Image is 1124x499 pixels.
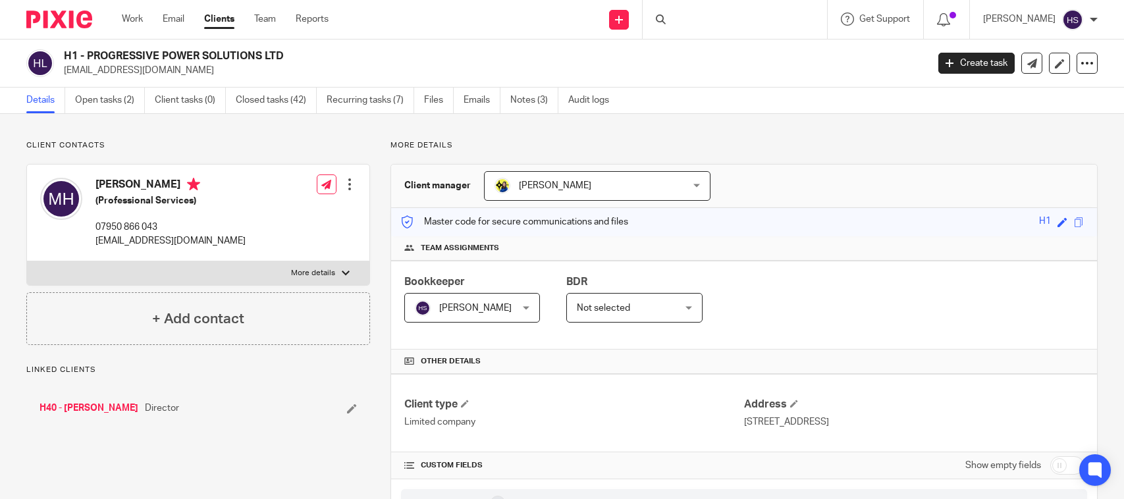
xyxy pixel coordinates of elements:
[566,276,587,287] span: BDR
[26,11,92,28] img: Pixie
[64,64,919,77] p: [EMAIL_ADDRESS][DOMAIN_NAME]
[983,13,1056,26] p: [PERSON_NAME]
[568,88,619,113] a: Audit logs
[439,303,512,313] span: [PERSON_NAME]
[401,215,628,228] p: Master code for secure communications and files
[404,276,465,287] span: Bookkeeper
[204,13,234,26] a: Clients
[510,88,558,113] a: Notes (3)
[404,460,744,471] h4: CUSTOM FIELDS
[1039,215,1051,230] div: H1
[327,88,414,113] a: Recurring tasks (7)
[404,415,744,429] p: Limited company
[26,365,370,375] p: Linked clients
[95,194,246,207] h5: (Professional Services)
[296,13,329,26] a: Reports
[421,356,481,367] span: Other details
[404,398,744,411] h4: Client type
[187,178,200,191] i: Primary
[577,303,630,313] span: Not selected
[404,179,471,192] h3: Client manager
[145,402,179,415] span: Director
[254,13,276,26] a: Team
[75,88,145,113] a: Open tasks (2)
[519,181,591,190] span: [PERSON_NAME]
[464,88,500,113] a: Emails
[938,53,1015,74] a: Create task
[40,178,82,220] img: svg%3E
[152,309,244,329] h4: + Add contact
[859,14,910,24] span: Get Support
[236,88,317,113] a: Closed tasks (42)
[415,300,431,316] img: svg%3E
[122,13,143,26] a: Work
[95,178,246,194] h4: [PERSON_NAME]
[95,221,246,234] p: 07950 866 043
[421,243,499,253] span: Team assignments
[495,178,510,194] img: Bobo-Starbridge%201.jpg
[1062,9,1083,30] img: svg%3E
[291,268,335,278] p: More details
[155,88,226,113] a: Client tasks (0)
[64,49,747,63] h2: H1 - PROGRESSIVE POWER SOLUTIONS LTD
[965,459,1041,472] label: Show empty fields
[744,398,1084,411] h4: Address
[424,88,454,113] a: Files
[26,140,370,151] p: Client contacts
[163,13,184,26] a: Email
[390,140,1098,151] p: More details
[26,88,65,113] a: Details
[744,415,1084,429] p: [STREET_ADDRESS]
[95,234,246,248] p: [EMAIL_ADDRESS][DOMAIN_NAME]
[26,49,54,77] img: svg%3E
[40,402,138,415] a: H40 - [PERSON_NAME]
